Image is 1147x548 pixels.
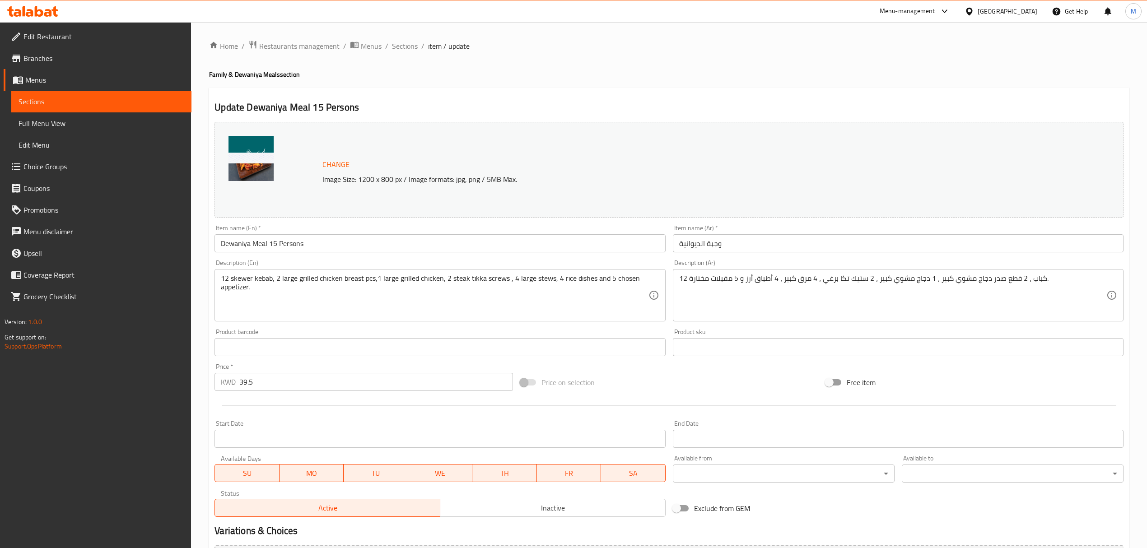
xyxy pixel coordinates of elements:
a: Upsell [4,242,191,264]
div: Menu-management [880,6,935,17]
a: Promotions [4,199,191,221]
a: Support.OpsPlatform [5,340,62,352]
span: Menus [25,74,184,85]
input: Enter name Ar [673,234,1124,252]
textarea: 12 skewer kebab, 2 large grilled chicken breast pcs,1 large grilled chicken, 2 steak tikka screws... [221,274,648,317]
span: MO [283,467,340,480]
button: FR [537,464,601,482]
span: Upsell [23,248,184,259]
span: Menus [361,41,382,51]
input: Please enter product sku [673,338,1124,356]
a: Menu disclaimer [4,221,191,242]
span: item / update [428,41,470,51]
a: Sections [392,41,418,51]
a: Sections [11,91,191,112]
p: Image Size: 1200 x 800 px / Image formats: jpg, png / 5MB Max. [319,174,979,185]
span: M [1131,6,1136,16]
input: Please enter price [239,373,513,391]
button: SU [214,464,279,482]
h4: Family & Dewaniya Meals section [209,70,1129,79]
button: Change [319,155,353,174]
h2: Update Dewaniya Meal 15 Persons [214,101,1124,114]
span: Edit Menu [19,139,184,150]
span: SU [219,467,275,480]
a: Edit Restaurant [4,26,191,47]
a: Menus [4,69,191,91]
span: Active [219,502,437,515]
span: Promotions [23,204,184,215]
a: Grocery Checklist [4,286,191,307]
li: / [242,41,245,51]
span: Choice Groups [23,161,184,172]
li: / [421,41,424,51]
a: Edit Menu [11,134,191,156]
input: Enter name En [214,234,665,252]
button: MO [280,464,344,482]
span: TH [476,467,533,480]
span: Free item [847,377,876,388]
span: TU [347,467,405,480]
span: SA [605,467,662,480]
h2: Variations & Choices [214,524,1124,538]
div: ​ [673,464,895,483]
span: Price on selection [541,377,595,388]
a: Branches [4,47,191,69]
span: Branches [23,53,184,64]
nav: breadcrumb [209,40,1129,52]
span: Restaurants management [259,41,340,51]
span: Get support on: [5,331,46,343]
span: Inactive [444,502,662,515]
li: / [385,41,388,51]
button: WE [408,464,473,482]
span: Coupons [23,183,184,194]
img: koursg638233800167994610638575053075603986.png [228,136,274,181]
span: Edit Restaurant [23,31,184,42]
button: TU [344,464,408,482]
a: Home [209,41,238,51]
div: [GEOGRAPHIC_DATA] [978,6,1037,16]
button: SA [601,464,666,482]
a: Coverage Report [4,264,191,286]
span: Grocery Checklist [23,291,184,302]
span: Full Menu View [19,118,184,129]
span: FR [541,467,598,480]
div: ​ [902,464,1124,483]
span: Version: [5,316,27,328]
span: Exclude from GEM [694,503,750,514]
span: Sections [19,96,184,107]
p: KWD [221,376,236,387]
a: Restaurants management [248,40,340,52]
span: Change [322,158,350,171]
button: Inactive [440,499,666,517]
textarea: 12 كباب ، 2 قطع صدر دجاج مشوي كبير ، 1 دجاج مشوي كبير ، 2 ستيك تكا برغي ، 4 مرق كبير ، 4 أطباق أر... [679,274,1106,317]
li: / [343,41,346,51]
button: TH [472,464,537,482]
span: WE [412,467,469,480]
a: Coupons [4,177,191,199]
a: Choice Groups [4,156,191,177]
a: Full Menu View [11,112,191,134]
button: Active [214,499,440,517]
span: Menu disclaimer [23,226,184,237]
a: Menus [350,40,382,52]
span: Coverage Report [23,269,184,280]
span: 1.0.0 [28,316,42,328]
input: Please enter product barcode [214,338,665,356]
